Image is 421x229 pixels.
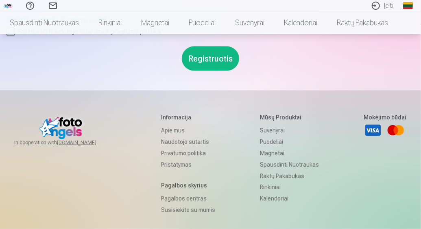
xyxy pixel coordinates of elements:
[260,136,319,148] a: Puodeliai
[14,139,116,146] span: In cooperation with
[364,113,407,121] h5: Mokėjimo būdai
[179,11,225,34] a: Puodeliai
[89,11,131,34] a: Rinkiniai
[182,46,239,71] button: Registruotis
[3,3,12,8] img: /fa2
[387,121,405,139] a: Mastercard
[161,148,215,159] a: Privatumo politika
[161,182,215,190] h5: Pagalbos skyrius
[364,121,382,139] a: Visa
[274,11,327,34] a: Kalendoriai
[161,113,215,121] h5: Informacija
[260,113,319,121] h5: Mūsų produktai
[260,159,319,170] a: Spausdinti nuotraukas
[260,170,319,182] a: Raktų pakabukas
[327,11,398,34] a: Raktų pakabukas
[161,136,215,148] a: Naudotojo sutartis
[161,159,215,170] a: Pristatymas
[260,193,319,205] a: Kalendoriai
[161,125,215,136] a: Apie mus
[161,193,215,205] a: Pagalbos centras
[260,125,319,136] a: Suvenyrai
[161,205,215,216] a: Susisiekite su mumis
[131,11,179,34] a: Magnetai
[260,182,319,193] a: Rinkiniai
[57,139,116,146] a: [DOMAIN_NAME]
[260,148,319,159] a: Magnetai
[225,11,274,34] a: Suvenyrai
